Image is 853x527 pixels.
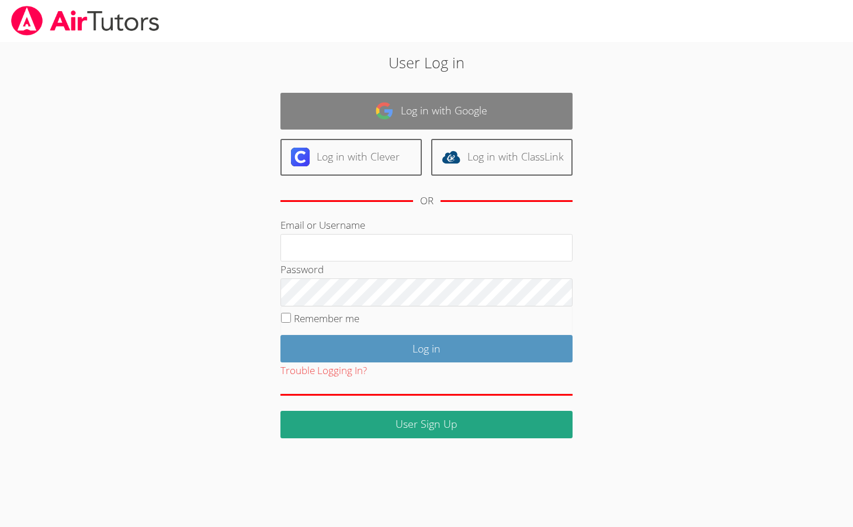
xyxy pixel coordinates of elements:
[420,193,434,210] div: OR
[375,102,394,120] img: google-logo-50288ca7cdecda66e5e0955fdab243c47b7ad437acaf1139b6f446037453330a.svg
[280,93,573,130] a: Log in with Google
[280,139,422,176] a: Log in with Clever
[280,411,573,438] a: User Sign Up
[280,335,573,362] input: Log in
[294,312,359,325] label: Remember me
[196,51,657,74] h2: User Log in
[431,139,573,176] a: Log in with ClassLink
[291,148,310,166] img: clever-logo-6eab21bc6e7a338710f1a6ff85c0baf02591cd810cc4098c63d3a4b26e2feb20.svg
[442,148,460,166] img: classlink-logo-d6bb404cc1216ec64c9a2012d9dc4662098be43eaf13dc465df04b49fa7ab582.svg
[10,6,161,36] img: airtutors_banner-c4298cdbf04f3fff15de1276eac7730deb9818008684d7c2e4769d2f7ddbe033.png
[280,362,367,379] button: Trouble Logging In?
[280,263,324,276] label: Password
[280,218,365,232] label: Email or Username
